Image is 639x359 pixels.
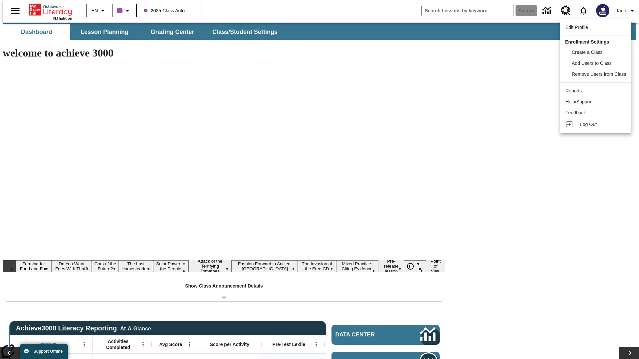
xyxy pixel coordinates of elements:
[572,60,612,66] span: Add Users to Class
[565,88,582,93] span: Reports
[580,122,597,127] span: Log Out
[572,71,626,77] span: Remove Users from Class
[565,99,593,104] span: Help/Support
[565,39,609,45] span: Enrollment Settings
[565,110,586,115] span: Feedback
[565,25,588,30] span: Edit Profile
[3,5,97,11] body: Maximum 600 characters Press Escape to exit toolbar Press Alt + F10 to reach toolbar
[572,50,603,55] span: Create a Class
